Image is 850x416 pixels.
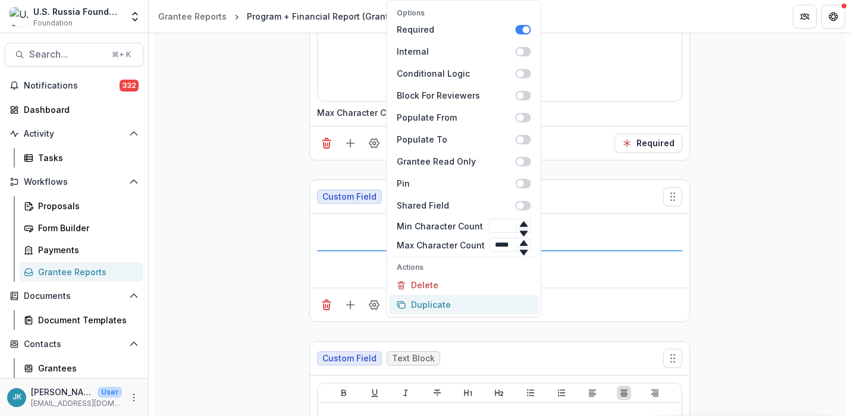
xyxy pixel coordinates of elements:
[397,45,516,58] div: Internal
[158,10,227,23] div: Grantee Reports
[19,358,143,378] a: Grantees
[24,81,120,91] span: Notifications
[365,134,384,153] button: Field Settings
[153,8,231,25] a: Grantee Reports
[317,134,336,153] button: Delete field
[397,155,516,168] div: Grantee Read Only
[5,43,143,67] button: Search...
[98,387,122,398] p: User
[19,148,143,168] a: Tasks
[38,152,134,164] div: Tasks
[153,8,429,25] nav: breadcrumb
[492,386,506,400] button: Heading 2
[5,76,143,95] button: Notifications332
[38,266,134,278] div: Grantee Reports
[821,5,845,29] button: Get Help
[585,386,600,400] button: Align Left
[5,124,143,143] button: Open Activity
[247,10,424,23] div: Program + Financial Report (Grantee Form)
[399,386,413,400] button: Italicize
[341,295,360,314] button: Add field
[29,49,105,60] span: Search...
[24,291,124,301] span: Documents
[5,100,143,119] a: Dashboard
[19,218,143,238] a: Form Builder
[38,314,134,326] div: Document Templates
[663,349,682,368] button: Move field
[614,134,682,153] button: Required
[33,5,122,18] div: U.S. Russia Foundation
[127,390,141,405] button: More
[19,196,143,216] a: Proposals
[24,129,124,139] span: Activity
[337,386,351,400] button: Bold
[397,199,516,212] div: Shared Field
[390,295,538,314] button: Duplicate
[397,89,516,102] div: Block For Reviewers
[19,262,143,282] a: Grantee Reports
[24,177,124,187] span: Workflows
[24,339,124,349] span: Contacts
[397,23,516,36] div: Required
[317,106,434,119] p: Max Character Count: 20000
[109,48,133,61] div: ⌘ + K
[127,5,143,29] button: Open entity switcher
[397,133,516,146] div: Populate To
[31,398,122,409] p: [EMAIL_ADDRESS][DOMAIN_NAME]
[5,286,143,305] button: Open Documents
[390,275,538,295] button: Delete
[19,310,143,330] a: Document Templates
[397,8,531,18] p: Options
[317,295,336,314] button: Delete field
[24,103,134,116] div: Dashboard
[19,240,143,260] a: Payments
[341,134,360,153] button: Add field
[31,386,93,398] p: [PERSON_NAME]
[397,111,516,124] div: Populate From
[5,172,143,191] button: Open Workflows
[523,386,538,400] button: Bullet List
[617,386,631,400] button: Align Center
[461,386,475,400] button: Heading 1
[397,262,531,273] p: Actions
[397,67,516,80] div: Conditional Logic
[397,239,485,251] label: Max Character Count
[663,187,682,206] button: Move field
[554,386,569,400] button: Ordered List
[648,386,662,400] button: Align Right
[5,335,143,354] button: Open Contacts
[12,393,21,401] div: Jemile Kelderman
[38,222,134,234] div: Form Builder
[430,386,444,400] button: Strike
[38,244,134,256] div: Payments
[10,7,29,26] img: U.S. Russia Foundation
[120,80,139,92] span: 332
[793,5,817,29] button: Partners
[33,18,73,29] span: Foundation
[322,354,377,364] span: Custom Field
[365,295,384,314] button: Field Settings
[322,192,377,202] span: Custom Field
[368,386,382,400] button: Underline
[397,220,483,232] label: Min Character Count
[38,200,134,212] div: Proposals
[397,177,516,190] div: Pin
[38,362,134,374] div: Grantees
[392,354,435,364] span: Text Block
